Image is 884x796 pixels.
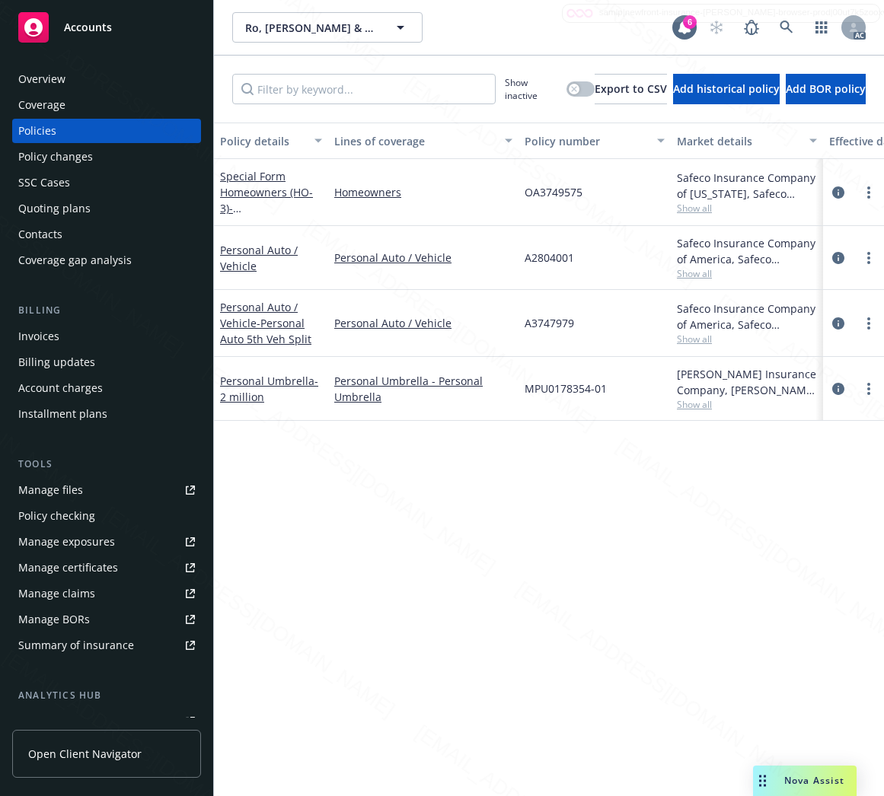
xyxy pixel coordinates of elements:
div: Safeco Insurance Company of [US_STATE], Safeco Insurance (Liberty Mutual) [677,170,817,202]
span: OA3749575 [525,184,582,200]
div: Policy checking [18,504,95,528]
a: Personal Auto / Vehicle [220,300,311,346]
a: Account charges [12,376,201,400]
button: Nova Assist [753,766,857,796]
a: Personal Umbrella - Personal Umbrella [334,373,512,405]
div: Installment plans [18,402,107,426]
a: circleInformation [829,314,847,333]
a: Personal Auto / Vehicle [334,250,512,266]
div: Lines of coverage [334,133,496,149]
a: Policy checking [12,504,201,528]
div: Tools [12,457,201,472]
a: Start snowing [701,12,732,43]
div: Billing [12,303,201,318]
a: more [860,314,878,333]
div: Coverage [18,93,65,117]
a: Homeowners [334,184,512,200]
button: Policy number [519,123,671,159]
button: Lines of coverage [328,123,519,159]
a: Manage files [12,478,201,502]
a: Summary of insurance [12,633,201,657]
span: Show all [677,398,817,411]
a: Contacts [12,222,201,247]
div: Manage claims [18,581,95,606]
button: Add historical policy [673,74,780,104]
div: Policies [18,119,56,143]
a: Search [771,12,802,43]
span: Export to CSV [595,81,667,96]
span: Ro, [PERSON_NAME] & [PERSON_NAME], Song [245,20,377,36]
div: [PERSON_NAME] Insurance Company, [PERSON_NAME] Insurance [677,366,817,398]
div: Overview [18,67,65,91]
div: Manage files [18,478,83,502]
a: Policies [12,119,201,143]
span: A3747979 [525,315,574,331]
a: circleInformation [829,249,847,267]
a: Coverage [12,93,201,117]
span: - Personal Auto 5th Veh Split [220,316,311,346]
a: more [860,183,878,202]
div: Policy number [525,133,648,149]
a: Switch app [806,12,837,43]
div: 6 [683,15,697,29]
a: Quoting plans [12,196,201,221]
a: more [860,380,878,398]
span: A2804001 [525,250,574,266]
div: Drag to move [753,766,772,796]
a: Manage BORs [12,607,201,632]
div: Manage BORs [18,607,90,632]
button: Export to CSV [595,74,667,104]
span: Add BOR policy [786,81,866,96]
span: Show all [677,333,817,345]
a: Personal Auto / Vehicle [334,315,512,331]
span: MPU0178354-01 [525,380,607,396]
div: Coverage gap analysis [18,248,132,272]
a: Accounts [12,6,201,49]
span: Show inactive [505,76,560,102]
a: Loss summary generator [12,709,201,734]
a: Special Form Homeowners (HO-3) [220,169,317,231]
input: Filter by keyword... [232,74,496,104]
button: Add BOR policy [786,74,866,104]
button: Market details [671,123,823,159]
a: Manage certificates [12,556,201,580]
a: Personal Auto / Vehicle [220,243,298,273]
div: Policy details [220,133,305,149]
div: Quoting plans [18,196,91,221]
button: Policy details [214,123,328,159]
a: circleInformation [829,183,847,202]
div: Analytics hub [12,688,201,703]
span: Accounts [64,21,112,33]
div: Manage exposures [18,530,115,554]
a: Coverage gap analysis [12,248,201,272]
a: Manage exposures [12,530,201,554]
div: Manage certificates [18,556,118,580]
div: Market details [677,133,800,149]
a: SSC Cases [12,170,201,195]
span: Open Client Navigator [28,746,142,762]
a: Report a Bug [736,12,767,43]
a: Personal Umbrella [220,374,318,404]
span: Show all [677,202,817,215]
div: Safeco Insurance Company of America, Safeco Insurance (Liberty Mutual) [677,301,817,333]
span: - 2 million [220,374,318,404]
div: Policy changes [18,145,93,169]
div: Safeco Insurance Company of America, Safeco Insurance [677,235,817,267]
a: Billing updates [12,350,201,374]
div: Summary of insurance [18,633,134,657]
div: Invoices [18,324,59,349]
span: Nova Assist [784,774,844,787]
a: Installment plans [12,402,201,426]
a: more [860,249,878,267]
button: Ro, [PERSON_NAME] & [PERSON_NAME], Song [232,12,423,43]
a: Policy changes [12,145,201,169]
a: Manage claims [12,581,201,606]
span: Show all [677,267,817,280]
div: SSC Cases [18,170,70,195]
div: Loss summary generator [18,709,145,734]
span: Add historical policy [673,81,780,96]
a: Invoices [12,324,201,349]
a: Overview [12,67,201,91]
div: Account charges [18,376,103,400]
